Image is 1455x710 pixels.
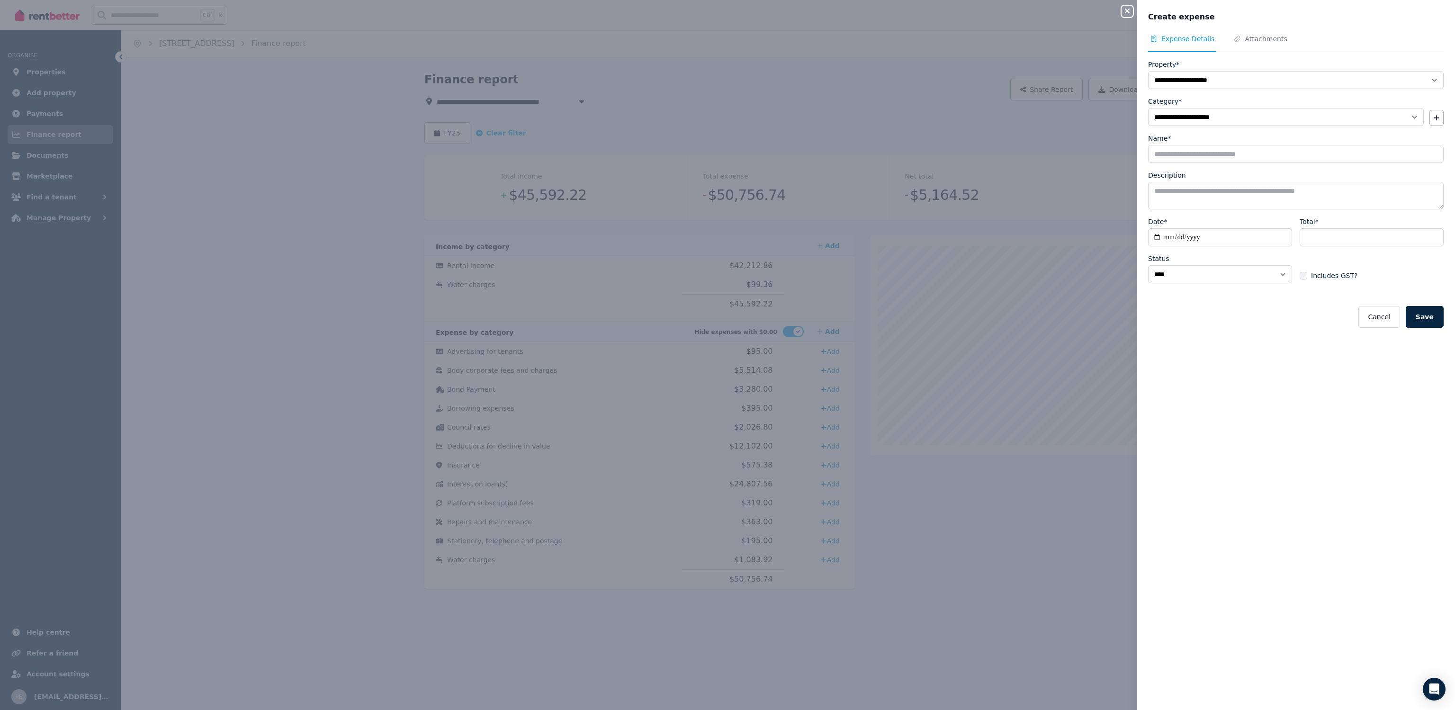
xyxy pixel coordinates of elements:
label: Date* [1148,217,1167,226]
span: Expense Details [1161,34,1214,44]
span: Create expense [1148,11,1215,23]
label: Category* [1148,97,1182,106]
button: Cancel [1358,306,1400,328]
input: Includes GST? [1300,272,1307,279]
label: Property* [1148,60,1179,69]
label: Status [1148,254,1169,263]
label: Name* [1148,134,1171,143]
button: Save [1406,306,1444,328]
div: Open Intercom Messenger [1423,678,1446,701]
span: Includes GST? [1311,271,1357,280]
label: Description [1148,171,1186,180]
label: Total* [1300,217,1319,226]
span: Attachments [1245,34,1287,44]
nav: Tabs [1148,34,1444,52]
